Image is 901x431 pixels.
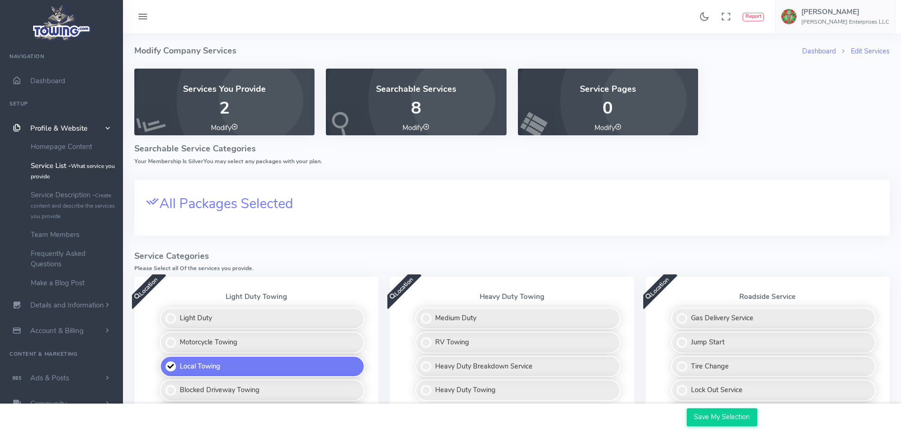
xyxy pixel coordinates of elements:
p: Roadside Service [657,293,878,300]
label: Blocked Driveway Towing [160,379,365,401]
a: Frequently Asked Questions [24,244,123,273]
label: Jump Start [671,332,876,353]
p: 0 [529,99,687,118]
p: 8 [337,99,495,118]
label: Light Duty [160,308,365,329]
label: Gas Delivery Service [671,308,876,329]
span: Dashboard [30,76,65,86]
label: RV Towing [415,332,620,353]
h4: Searchable Service Categories [134,144,890,154]
label: Medium Duty [415,308,620,329]
label: Lock Out Service [671,379,876,401]
h4: Modify Company Services [134,33,802,69]
button: Report [743,13,764,21]
p: Heavy Duty Towing [401,293,622,300]
a: Team Members [24,225,123,244]
h4: Services You Provide [146,85,303,94]
a: All Packages Selected [146,191,878,214]
a: Modify [211,123,238,132]
small: What service you provide [31,162,115,180]
span: All Packages Selected [159,194,293,213]
h6: Your Membership Is Silver [134,158,890,165]
a: Modify [402,123,429,132]
a: Homepage Content [24,137,123,156]
p: Light Duty Towing [146,293,367,300]
span: Profile & Website [30,123,87,133]
label: Local Towing [160,356,365,378]
a: Dashboard [802,46,836,56]
label: Heavy Duty Breakdown Service [415,356,620,378]
span: Location [381,268,421,309]
span: Details and Information [30,301,104,310]
p: 2 [146,99,303,118]
h5: [PERSON_NAME] [801,8,889,16]
h4: Service Categories [134,252,890,261]
span: Location [125,268,166,309]
a: Service List -What service you provide [24,156,123,185]
img: user-image [781,9,796,24]
span: Account & Billing [30,326,84,335]
span: Community [30,399,67,408]
h4: Searchable Services [337,85,495,94]
span: You may select any packages with your plan. [203,158,322,165]
a: Make a Blog Post [24,273,123,292]
a: Edit Services [851,46,890,56]
input: Save My Selection [687,408,757,426]
a: Service Description -Create content and describe the services you provide [24,185,123,225]
label: Motorcycle Towing [160,332,365,353]
a: Modify [595,123,621,132]
span: Location [637,268,677,309]
label: Tire Change [671,356,876,378]
span: Ads & Posts [30,373,69,383]
h4: Service Pages [529,85,687,94]
img: logo [30,3,94,43]
h6: [PERSON_NAME] Enterprises LLC [801,19,889,25]
label: Heavy Duty Towing [415,379,620,401]
h6: Please Select all Of the services you provide. [134,265,890,272]
small: Create content and describe the services you provide [31,192,115,220]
